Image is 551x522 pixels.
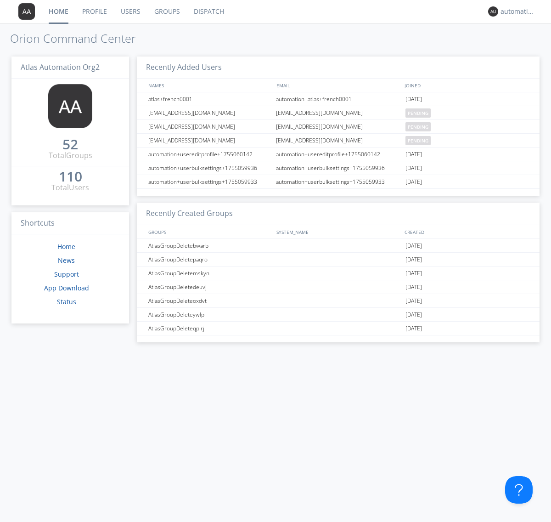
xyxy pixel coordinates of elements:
a: AtlasGroupDeletedeuvj[DATE] [137,280,540,294]
a: 110 [59,172,82,182]
a: AtlasGroupDeleteoxdvt[DATE] [137,294,540,308]
span: [DATE] [405,294,422,308]
span: [DATE] [405,148,422,161]
a: AtlasGroupDeletemskyn[DATE] [137,267,540,280]
div: AtlasGroupDeletemskyn [146,267,273,280]
div: [EMAIL_ADDRESS][DOMAIN_NAME] [146,106,273,119]
div: CREATED [402,225,531,238]
span: [DATE] [405,308,422,322]
div: Total Users [51,182,89,193]
div: [EMAIL_ADDRESS][DOMAIN_NAME] [274,120,403,133]
span: [DATE] [405,161,422,175]
div: automation+userbulksettings+1755059933 [146,175,273,188]
h3: Recently Created Groups [137,203,540,225]
a: [EMAIL_ADDRESS][DOMAIN_NAME][EMAIL_ADDRESS][DOMAIN_NAME]pending [137,106,540,120]
div: JOINED [402,79,531,92]
div: AtlasGroupDeletedeuvj [146,280,273,294]
div: SYSTEM_NAME [274,225,402,238]
div: automation+atlas0017+org2 [500,7,535,16]
iframe: Toggle Customer Support [505,476,533,504]
a: Status [57,297,76,306]
div: AtlasGroupDeleteywlpi [146,308,273,321]
span: [DATE] [405,253,422,267]
img: 373638.png [18,3,35,20]
div: automation+userbulksettings+1755059936 [146,161,273,175]
div: NAMES [146,79,272,92]
div: automation+usereditprofile+1755060142 [274,148,403,161]
span: [DATE] [405,175,422,189]
div: atlas+french0001 [146,92,273,106]
div: AtlasGroupDeletebwarb [146,239,273,252]
span: pending [405,136,431,145]
span: [DATE] [405,239,422,253]
div: automation+atlas+french0001 [274,92,403,106]
a: AtlasGroupDeleteqpirj[DATE] [137,322,540,335]
a: App Download [44,284,89,292]
div: automation+userbulksettings+1755059936 [274,161,403,175]
span: pending [405,108,431,118]
a: AtlasGroupDeletepaqro[DATE] [137,253,540,267]
span: [DATE] [405,280,422,294]
a: Home [57,242,75,251]
span: [DATE] [405,92,422,106]
a: automation+usereditprofile+1755060142automation+usereditprofile+1755060142[DATE] [137,148,540,161]
a: automation+userbulksettings+1755059936automation+userbulksettings+1755059936[DATE] [137,161,540,175]
div: [EMAIL_ADDRESS][DOMAIN_NAME] [146,120,273,133]
div: AtlasGroupDeletepaqro [146,253,273,266]
div: [EMAIL_ADDRESS][DOMAIN_NAME] [146,134,273,147]
a: Support [54,270,79,278]
div: [EMAIL_ADDRESS][DOMAIN_NAME] [274,106,403,119]
h3: Shortcuts [11,212,129,235]
div: [EMAIL_ADDRESS][DOMAIN_NAME] [274,134,403,147]
div: AtlasGroupDeleteqpirj [146,322,273,335]
img: 373638.png [48,84,92,128]
div: EMAIL [274,79,402,92]
h3: Recently Added Users [137,57,540,79]
a: automation+userbulksettings+1755059933automation+userbulksettings+1755059933[DATE] [137,175,540,189]
div: GROUPS [146,225,272,238]
div: automation+usereditprofile+1755060142 [146,148,273,161]
a: AtlasGroupDeleteywlpi[DATE] [137,308,540,322]
a: 52 [62,140,78,150]
a: AtlasGroupDeletebwarb[DATE] [137,239,540,253]
div: AtlasGroupDeleteoxdvt [146,294,273,307]
img: 373638.png [488,6,498,17]
span: Atlas Automation Org2 [21,62,100,72]
div: automation+userbulksettings+1755059933 [274,175,403,188]
div: 110 [59,172,82,181]
div: Total Groups [49,150,92,161]
a: atlas+french0001automation+atlas+french0001[DATE] [137,92,540,106]
a: [EMAIL_ADDRESS][DOMAIN_NAME][EMAIL_ADDRESS][DOMAIN_NAME]pending [137,120,540,134]
a: [EMAIL_ADDRESS][DOMAIN_NAME][EMAIL_ADDRESS][DOMAIN_NAME]pending [137,134,540,148]
div: 52 [62,140,78,149]
span: pending [405,122,431,131]
a: News [58,256,75,265]
span: [DATE] [405,267,422,280]
span: [DATE] [405,322,422,335]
